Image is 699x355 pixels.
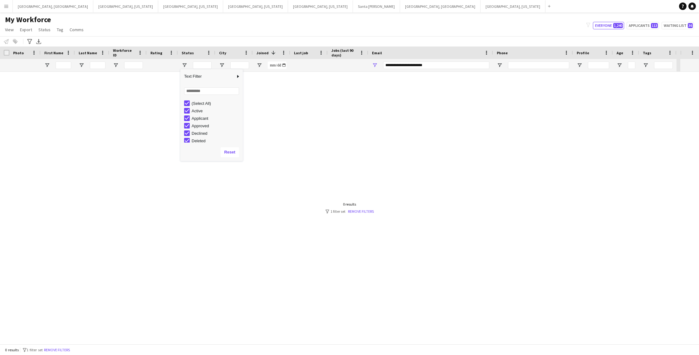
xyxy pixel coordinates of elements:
div: Declined [192,131,241,136]
a: Remove filters [348,209,374,214]
span: Age [617,51,623,55]
div: Applicant [192,116,241,121]
button: Open Filter Menu [643,62,648,68]
span: Phone [497,51,508,55]
button: Reset [221,147,239,157]
span: Comms [70,27,84,32]
input: Status Filter Input [193,61,212,69]
span: 113 [651,23,658,28]
button: Open Filter Menu [219,62,225,68]
input: First Name Filter Input [56,61,71,69]
div: 0 results [325,202,374,207]
input: Phone Filter Input [508,61,569,69]
input: Profile Filter Input [588,61,609,69]
input: Email Filter Input [383,61,489,69]
button: [GEOGRAPHIC_DATA], [US_STATE] [158,0,223,12]
span: Rating [150,51,162,55]
input: Joined Filter Input [268,61,286,69]
button: Remove filters [43,347,71,353]
div: Active [192,109,241,113]
span: 1 filter set [27,348,43,352]
span: Email [372,51,382,55]
span: Text Filter [180,71,235,82]
button: [GEOGRAPHIC_DATA], [US_STATE] [93,0,158,12]
div: (Select All) [192,101,241,106]
span: Tag [57,27,63,32]
div: Column Filter [180,69,243,161]
span: Last job [294,51,308,55]
div: Filter List [180,100,243,182]
input: Last Name Filter Input [90,61,105,69]
button: [GEOGRAPHIC_DATA], [US_STATE] [223,0,288,12]
span: 1,240 [613,23,623,28]
input: Search filter values [184,87,239,95]
div: 1 filter set [325,209,374,214]
input: Age Filter Input [628,61,635,69]
button: [GEOGRAPHIC_DATA], [US_STATE] [481,0,545,12]
button: Open Filter Menu [44,62,50,68]
span: First Name [44,51,63,55]
a: View [2,26,16,34]
button: [GEOGRAPHIC_DATA], [GEOGRAPHIC_DATA] [400,0,481,12]
input: Workforce ID Filter Input [124,61,143,69]
span: Profile [577,51,589,55]
button: [GEOGRAPHIC_DATA], [GEOGRAPHIC_DATA] [13,0,93,12]
div: Deleted [192,139,241,143]
span: City [219,51,226,55]
span: Last Name [79,51,97,55]
span: Jobs (last 90 days) [331,48,357,57]
span: Status [38,27,51,32]
button: Everyone1,240 [593,22,624,29]
button: Open Filter Menu [577,62,582,68]
span: Status [182,51,194,55]
button: Open Filter Menu [497,62,502,68]
button: Open Filter Menu [617,62,622,68]
button: Open Filter Menu [79,62,84,68]
span: Tags [643,51,651,55]
span: Photo [13,51,24,55]
a: Tag [54,26,66,34]
input: City Filter Input [230,61,249,69]
input: Tags Filter Input [654,61,673,69]
div: Approved [192,124,241,128]
span: Joined [257,51,269,55]
button: Open Filter Menu [257,62,262,68]
span: Export [20,27,32,32]
a: Status [36,26,53,34]
a: Comms [67,26,86,34]
button: Applicants113 [627,22,659,29]
button: Open Filter Menu [372,62,378,68]
button: Open Filter Menu [182,62,187,68]
span: Workforce ID [113,48,135,57]
button: Santa [PERSON_NAME] [353,0,400,12]
span: View [5,27,14,32]
input: Column with Header Selection [4,50,9,56]
button: Waiting list36 [662,22,694,29]
app-action-btn: Export XLSX [35,38,42,45]
a: Export [17,26,35,34]
span: My Workforce [5,15,51,24]
button: Open Filter Menu [113,62,119,68]
span: 36 [688,23,693,28]
app-action-btn: Advanced filters [26,38,33,45]
button: [GEOGRAPHIC_DATA], [US_STATE] [288,0,353,12]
